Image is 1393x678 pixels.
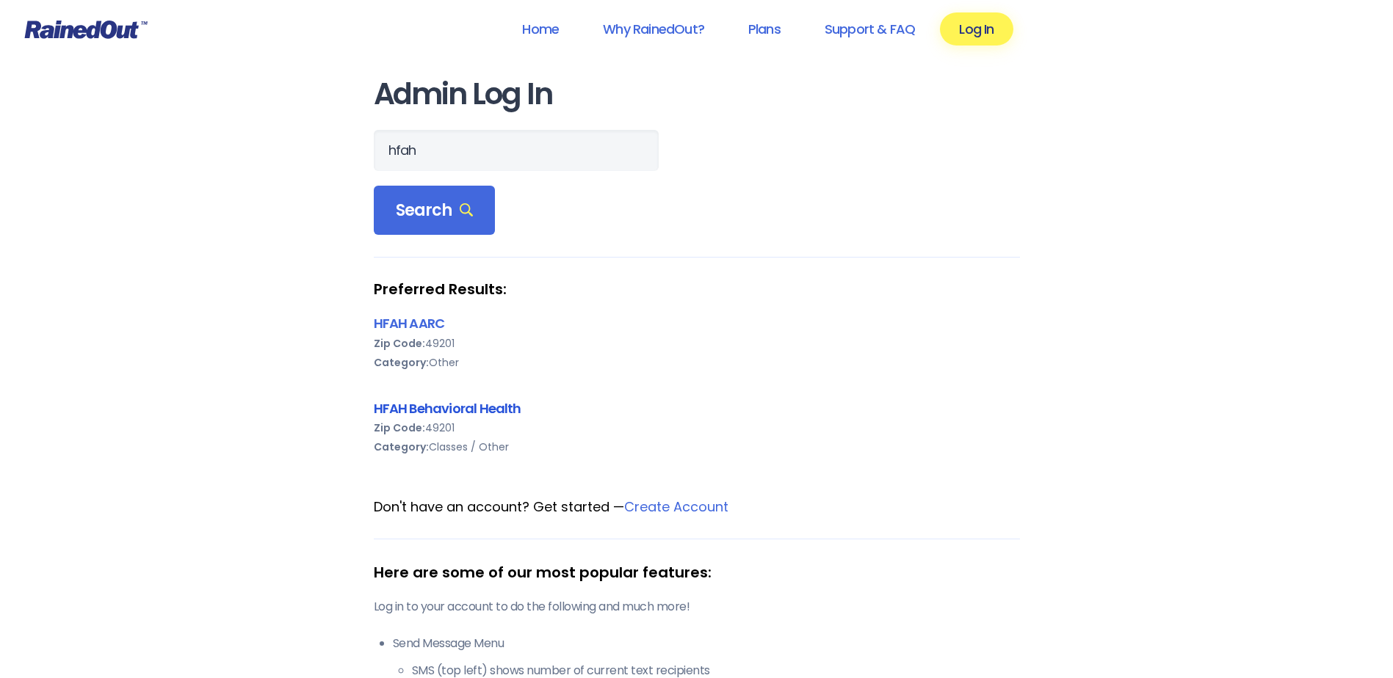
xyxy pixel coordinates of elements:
[940,12,1013,45] a: Log In
[374,353,1020,372] div: Other
[374,314,445,332] a: HFAH AARC
[806,12,934,45] a: Support & FAQ
[374,280,1020,299] strong: Preferred Results:
[374,437,1020,456] div: Classes / Other
[374,130,659,171] input: Search Orgs…
[374,561,1020,583] div: Here are some of our most popular features:
[624,497,728,516] a: Create Account
[396,200,474,221] span: Search
[374,334,1020,353] div: 49201
[374,418,1020,437] div: 49201
[374,78,1020,111] h1: Admin Log In
[374,336,425,351] b: Zip Code:
[374,355,429,370] b: Category:
[374,440,429,454] b: Category:
[729,12,800,45] a: Plans
[584,12,723,45] a: Why RainedOut?
[503,12,578,45] a: Home
[374,186,496,236] div: Search
[374,313,1020,333] div: HFAH AARC
[374,420,425,435] b: Zip Code:
[374,399,521,418] a: HFAH Behavioral Health
[374,398,1020,418] div: HFAH Behavioral Health
[374,598,1020,616] p: Log in to your account to do the following and much more!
